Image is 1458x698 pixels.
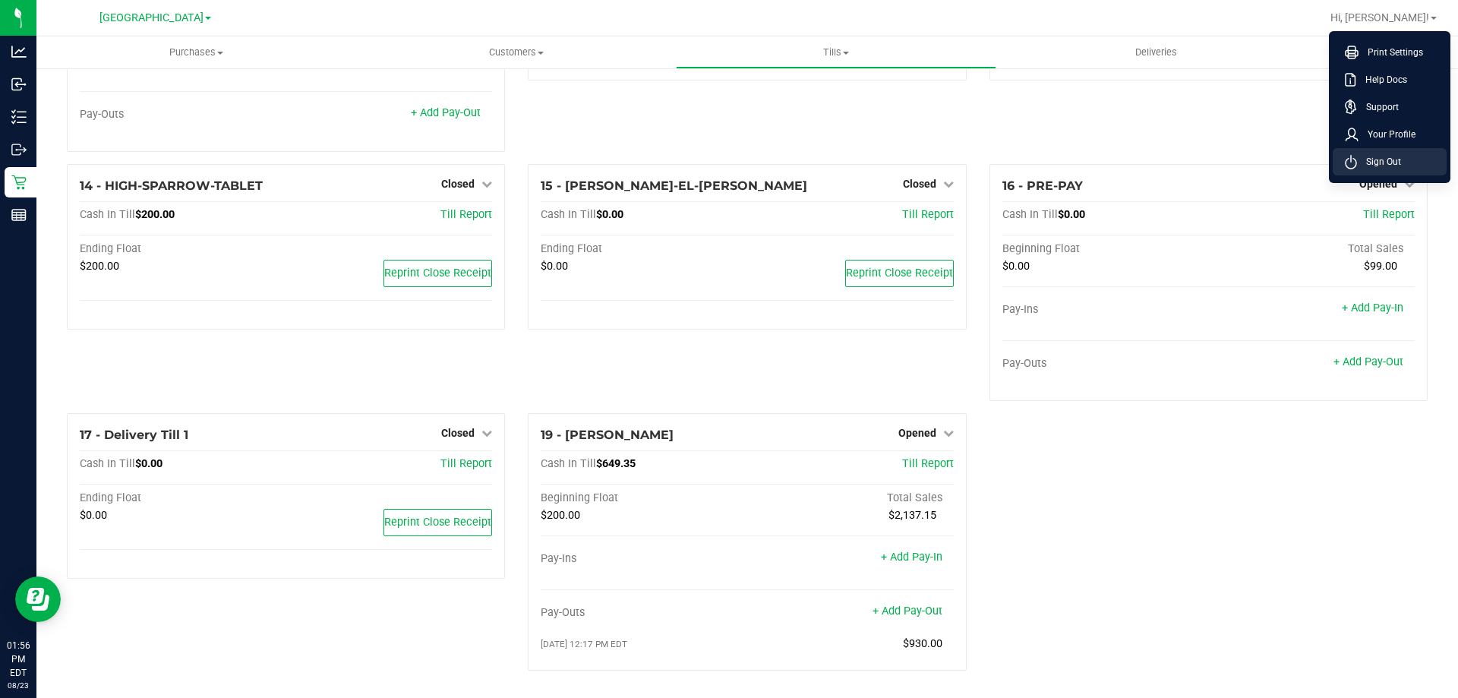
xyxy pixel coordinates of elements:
[1333,148,1447,175] li: Sign Out
[541,242,747,256] div: Ending Float
[1002,178,1083,193] span: 16 - PRE-PAY
[411,106,481,119] a: + Add Pay-Out
[541,178,807,193] span: 15 - [PERSON_NAME]-EL-[PERSON_NAME]
[1002,303,1209,317] div: Pay-Ins
[873,605,942,617] a: + Add Pay-Out
[747,491,954,505] div: Total Sales
[676,36,996,68] a: Tills
[1002,260,1030,273] span: $0.00
[846,267,953,280] span: Reprint Close Receipt
[440,457,492,470] a: Till Report
[135,208,175,221] span: $200.00
[11,44,27,59] inline-svg: Analytics
[541,457,596,470] span: Cash In Till
[1342,302,1403,314] a: + Add Pay-In
[441,427,475,439] span: Closed
[1363,208,1415,221] a: Till Report
[80,457,135,470] span: Cash In Till
[596,457,636,470] span: $649.35
[80,509,107,522] span: $0.00
[383,509,492,536] button: Reprint Close Receipt
[440,208,492,221] a: Till Report
[11,142,27,157] inline-svg: Outbound
[11,175,27,190] inline-svg: Retail
[888,509,936,522] span: $2,137.15
[845,260,954,287] button: Reprint Close Receipt
[15,576,61,622] iframe: Resource center
[903,178,936,190] span: Closed
[80,108,286,122] div: Pay-Outs
[1330,11,1429,24] span: Hi, [PERSON_NAME]!
[1357,99,1399,115] span: Support
[1364,260,1397,273] span: $99.00
[996,36,1316,68] a: Deliveries
[7,680,30,691] p: 08/23
[541,509,580,522] span: $200.00
[383,260,492,287] button: Reprint Close Receipt
[11,77,27,92] inline-svg: Inbound
[11,109,27,125] inline-svg: Inventory
[356,36,676,68] a: Customers
[80,242,286,256] div: Ending Float
[80,178,263,193] span: 14 - HIGH-SPARROW-TABLET
[596,208,623,221] span: $0.00
[1356,72,1407,87] span: Help Docs
[541,208,596,221] span: Cash In Till
[1357,154,1401,169] span: Sign Out
[1058,208,1085,221] span: $0.00
[1002,208,1058,221] span: Cash In Till
[36,46,356,59] span: Purchases
[1359,45,1423,60] span: Print Settings
[881,551,942,564] a: + Add Pay-In
[80,260,119,273] span: $200.00
[11,207,27,223] inline-svg: Reports
[541,491,747,505] div: Beginning Float
[80,428,188,442] span: 17 - Delivery Till 1
[541,552,747,566] div: Pay-Ins
[1333,355,1403,368] a: + Add Pay-Out
[1359,127,1415,142] span: Your Profile
[384,516,491,529] span: Reprint Close Receipt
[1115,46,1198,59] span: Deliveries
[903,637,942,650] span: $930.00
[80,491,286,505] div: Ending Float
[99,11,204,24] span: [GEOGRAPHIC_DATA]
[135,457,163,470] span: $0.00
[541,606,747,620] div: Pay-Outs
[441,178,475,190] span: Closed
[80,208,135,221] span: Cash In Till
[1002,242,1209,256] div: Beginning Float
[384,267,491,280] span: Reprint Close Receipt
[1345,72,1441,87] a: Help Docs
[36,36,356,68] a: Purchases
[1002,357,1209,371] div: Pay-Outs
[357,46,675,59] span: Customers
[541,639,627,649] span: [DATE] 12:17 PM EDT
[1208,242,1415,256] div: Total Sales
[7,639,30,680] p: 01:56 PM EDT
[677,46,995,59] span: Tills
[1345,99,1441,115] a: Support
[1359,178,1397,190] span: Opened
[541,428,674,442] span: 19 - [PERSON_NAME]
[902,208,954,221] a: Till Report
[902,457,954,470] a: Till Report
[541,260,568,273] span: $0.00
[898,427,936,439] span: Opened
